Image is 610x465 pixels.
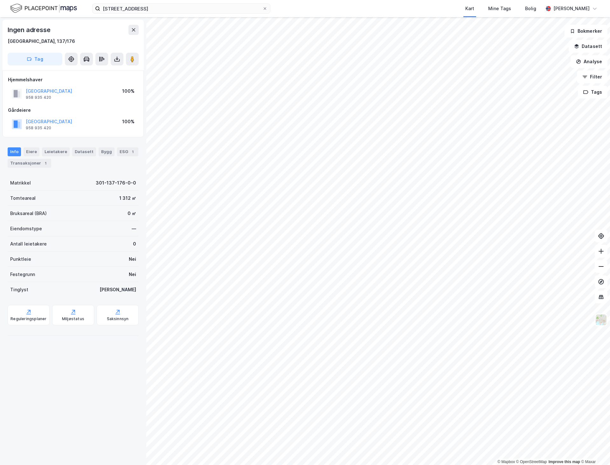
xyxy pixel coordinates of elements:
input: Søk på adresse, matrikkel, gårdeiere, leietakere eller personer [100,4,262,13]
img: logo.f888ab2527a4732fd821a326f86c7f29.svg [10,3,77,14]
button: Tags [578,86,607,98]
div: 1 [42,160,49,166]
a: OpenStreetMap [516,460,547,464]
div: Bygg [99,147,114,156]
div: [PERSON_NAME] [100,286,136,293]
div: Mine Tags [488,5,511,12]
div: Gårdeiere [8,106,138,114]
div: 0 [133,240,136,248]
div: 0 ㎡ [128,210,136,217]
a: Improve this map [549,460,580,464]
div: 958 935 420 [26,125,51,131]
div: 100% [122,118,135,125]
div: Punktleie [10,255,31,263]
div: — [132,225,136,232]
div: Ingen adresse [8,25,52,35]
div: Saksinnsyn [107,316,129,321]
div: Reguleringsplaner [10,316,46,321]
div: 1 312 ㎡ [119,194,136,202]
div: Miljøstatus [62,316,84,321]
div: Info [8,147,21,156]
button: Filter [577,71,607,83]
div: Kontrollprogram for chat [578,435,610,465]
div: Antall leietakere [10,240,47,248]
iframe: Chat Widget [578,435,610,465]
div: Festegrunn [10,271,35,278]
div: 958 935 420 [26,95,51,100]
div: Eiendomstype [10,225,42,232]
div: Nei [129,255,136,263]
div: Bruksareal (BRA) [10,210,47,217]
div: Nei [129,271,136,278]
div: Bolig [525,5,536,12]
div: Leietakere [42,147,70,156]
div: [PERSON_NAME] [553,5,590,12]
div: Tomteareal [10,194,36,202]
button: Bokmerker [565,25,607,37]
div: 1 [129,149,136,155]
div: Hjemmelshaver [8,76,138,84]
a: Mapbox [497,460,515,464]
button: Datasett [569,40,607,53]
div: ESG [117,147,138,156]
div: Eiere [24,147,39,156]
button: Analyse [571,55,607,68]
div: Tinglyst [10,286,28,293]
div: 100% [122,87,135,95]
button: Tag [8,53,62,65]
div: 301-137-176-0-0 [96,179,136,187]
div: Matrikkel [10,179,31,187]
div: [GEOGRAPHIC_DATA], 137/176 [8,37,75,45]
div: Kart [465,5,474,12]
div: Datasett [72,147,96,156]
div: Transaksjoner [8,159,51,168]
img: Z [595,314,607,326]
